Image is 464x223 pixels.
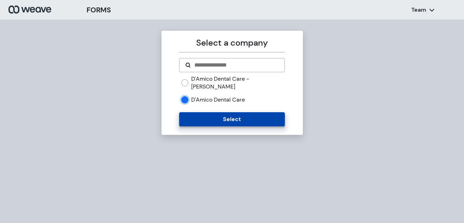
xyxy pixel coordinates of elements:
button: Select [179,112,285,126]
h3: FORMS [87,5,111,15]
p: Team [411,6,426,14]
p: Select a company [179,36,285,49]
label: D'Amico Dental Care - [PERSON_NAME] [191,75,285,90]
input: Search [194,61,279,69]
label: D'Amico Dental Care [191,96,245,104]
